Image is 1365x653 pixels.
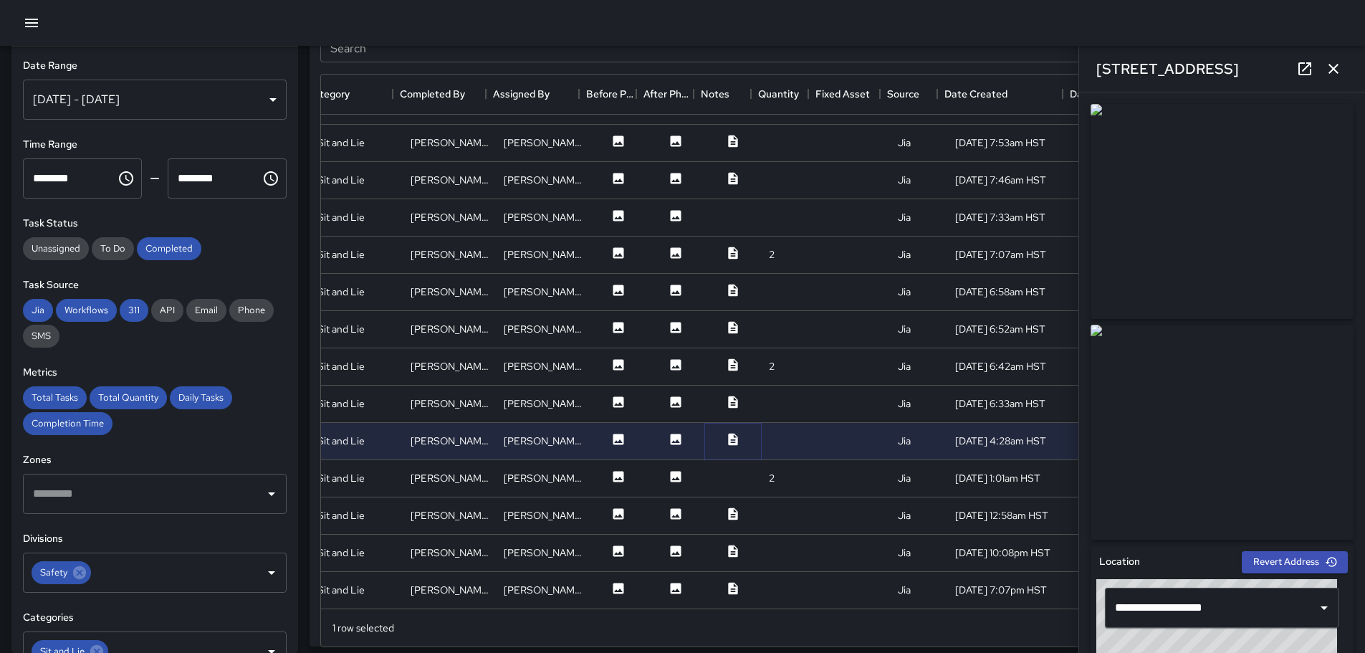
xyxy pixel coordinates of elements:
[955,396,1045,411] div: 8/31/2025, 6:33am HST
[411,545,489,560] div: Nathan Han
[151,304,183,316] span: API
[493,74,550,114] div: Assigned By
[808,74,880,114] div: Fixed Asset
[317,508,365,523] div: Sit and Lie
[23,417,112,429] span: Completion Time
[170,391,232,404] span: Daily Tasks
[317,583,365,597] div: Sit and Lie
[411,396,489,411] div: Brian Hung
[955,545,1050,560] div: 8/30/2025, 10:08pm HST
[486,74,579,114] div: Assigned By
[880,74,937,114] div: Source
[758,74,799,114] div: Quantity
[23,386,87,409] div: Total Tasks
[32,561,91,584] div: Safety
[898,434,911,448] div: Jia
[23,325,59,348] div: SMS
[300,74,393,114] div: Category
[898,285,911,299] div: Jia
[307,74,350,114] div: Category
[411,508,489,523] div: Zackary Secio
[317,285,365,299] div: Sit and Lie
[32,564,76,581] span: Safety
[504,545,583,560] div: Nathan Han
[955,210,1045,224] div: 8/31/2025, 7:33am HST
[586,74,636,114] div: Before Photo
[23,531,287,547] h6: Divisions
[56,304,117,316] span: Workflows
[636,74,694,114] div: After Photo
[504,508,583,523] div: Zackary Secio
[944,74,1007,114] div: Date Created
[332,621,394,635] div: 1 row selected
[504,285,583,299] div: Brian Hung
[92,242,134,254] span: To Do
[411,434,489,448] div: Jason Martin
[90,386,167,409] div: Total Quantity
[56,299,117,322] div: Workflows
[643,74,694,114] div: After Photo
[23,237,89,260] div: Unassigned
[898,210,911,224] div: Jia
[815,74,870,114] div: Fixed Asset
[898,359,911,373] div: Jia
[23,299,53,322] div: Jia
[411,471,489,485] div: Zackary Secio
[955,471,1040,485] div: 8/31/2025, 1:01am HST
[955,322,1045,336] div: 8/31/2025, 6:52am HST
[898,173,911,187] div: Jia
[504,247,583,262] div: Brian Hung
[504,135,583,150] div: Brian Hung
[898,135,911,150] div: Jia
[955,247,1046,262] div: 8/31/2025, 7:07am HST
[137,242,201,254] span: Completed
[504,210,583,224] div: Brian Hung
[317,396,365,411] div: Sit and Lie
[262,563,282,583] button: Open
[393,74,486,114] div: Completed By
[751,74,808,114] div: Quantity
[955,359,1046,373] div: 8/31/2025, 6:42am HST
[317,322,365,336] div: Sit and Lie
[769,471,775,485] div: 2
[186,299,226,322] div: Email
[955,434,1046,448] div: 8/31/2025, 4:28am HST
[411,173,489,187] div: Brian Hung
[504,471,583,485] div: Zackary Secio
[411,247,489,262] div: Brian Hung
[898,247,911,262] div: Jia
[955,135,1045,150] div: 8/31/2025, 7:53am HST
[504,359,583,373] div: Brian Hung
[23,242,89,254] span: Unassigned
[23,330,59,342] span: SMS
[317,210,365,224] div: Sit and Lie
[955,173,1046,187] div: 8/31/2025, 7:46am HST
[504,583,583,597] div: Joshua Lewis
[769,359,775,373] div: 2
[23,365,287,381] h6: Metrics
[23,80,287,120] div: [DATE] - [DATE]
[317,434,365,448] div: Sit and Lie
[90,391,167,404] span: Total Quantity
[317,135,365,150] div: Sit and Lie
[701,74,729,114] div: Notes
[898,583,911,597] div: Jia
[23,610,287,626] h6: Categories
[23,304,53,316] span: Jia
[23,216,287,232] h6: Task Status
[23,277,287,293] h6: Task Source
[504,322,583,336] div: Brian Hung
[229,299,274,322] div: Phone
[937,74,1063,114] div: Date Created
[92,237,134,260] div: To Do
[317,359,365,373] div: Sit and Lie
[120,304,148,316] span: 311
[898,322,911,336] div: Jia
[151,299,183,322] div: API
[400,74,465,114] div: Completed By
[769,247,775,262] div: 2
[898,508,911,523] div: Jia
[411,210,489,224] div: Brian Hung
[262,484,282,504] button: Open
[504,396,583,411] div: Brian Hung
